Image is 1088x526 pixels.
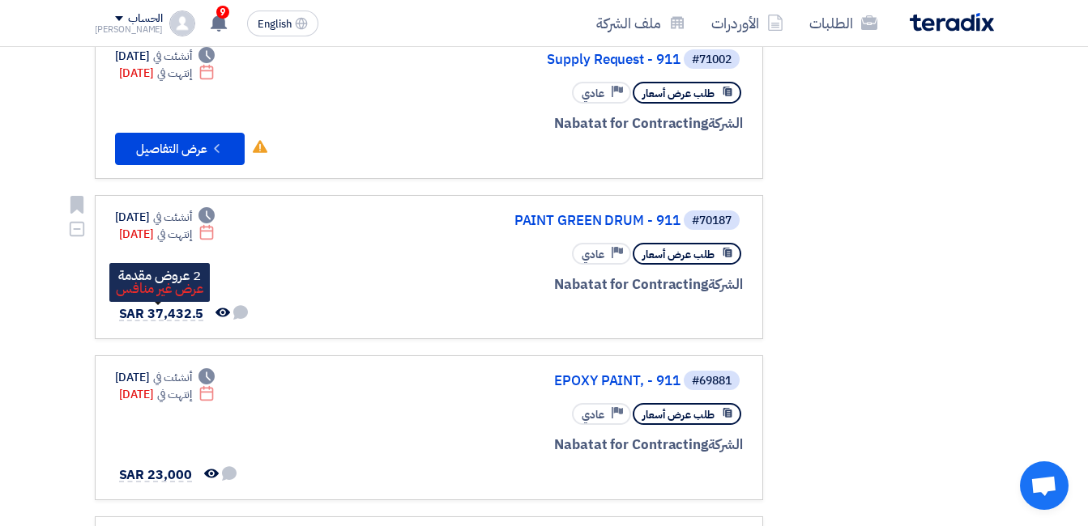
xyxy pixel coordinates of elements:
span: عادي [582,407,604,422]
a: الطلبات [796,4,890,42]
a: الأوردرات [698,4,796,42]
div: [DATE] [119,386,215,403]
button: عرض التفاصيل [115,133,245,165]
span: إنتهت في [157,65,192,82]
span: إنتهت في [157,386,192,403]
div: [DATE] [115,209,215,226]
span: طلب عرض أسعار [642,407,715,422]
div: [DATE] [115,369,215,386]
span: الشركة [708,435,743,455]
a: Supply Request - 911 [356,53,681,67]
div: Open chat [1020,461,1069,510]
span: عادي [582,247,604,262]
div: عرض غير منافس [116,282,203,295]
span: الشركة [708,113,743,134]
div: [DATE] [119,226,215,243]
div: #69881 [692,375,732,387]
span: SAR 37,432.5 [119,304,204,324]
a: PAINT GREEN DRUM - 911 [356,214,681,228]
span: SAR 23,000 [119,465,192,485]
a: ملف الشركة [583,4,698,42]
img: Teradix logo [910,13,994,32]
div: الحساب [128,12,163,26]
button: English [247,11,318,36]
div: [DATE] [119,65,215,82]
span: English [258,19,292,30]
div: Nabatat for Contracting [353,435,743,456]
span: أنشئت في [153,48,192,65]
a: EPOXY PAINT, - 911 [356,374,681,388]
span: أنشئت في [153,209,192,226]
img: profile_test.png [169,11,195,36]
div: #70187 [692,215,732,227]
div: Nabatat for Contracting [353,274,743,295]
div: 2 عروض مقدمة [116,269,203,282]
span: 9 [216,6,229,19]
span: طلب عرض أسعار [642,247,715,262]
span: إنتهت في [157,226,192,243]
span: أنشئت في [153,369,192,386]
span: طلب عرض أسعار [642,86,715,101]
div: Nabatat for Contracting [353,113,743,134]
div: [DATE] [115,48,215,65]
span: عادي [582,86,604,101]
div: #71002 [692,54,732,66]
div: [PERSON_NAME] [95,25,164,34]
span: الشركة [708,274,743,295]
